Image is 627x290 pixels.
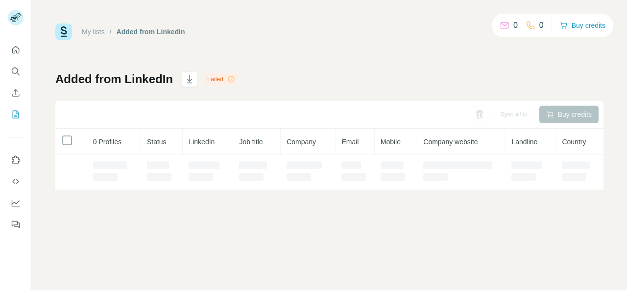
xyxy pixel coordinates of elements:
[8,151,24,169] button: Use Surfe on LinkedIn
[513,20,518,31] p: 0
[8,194,24,212] button: Dashboard
[8,173,24,190] button: Use Surfe API
[8,63,24,80] button: Search
[539,20,544,31] p: 0
[204,73,238,85] div: Failed
[562,138,586,146] span: Country
[287,138,316,146] span: Company
[8,84,24,102] button: Enrich CSV
[381,138,401,146] span: Mobile
[423,138,478,146] span: Company website
[55,23,72,40] img: Surfe Logo
[147,138,167,146] span: Status
[55,71,173,87] h1: Added from LinkedIn
[82,28,105,36] a: My lists
[341,138,359,146] span: Email
[93,138,121,146] span: 0 Profiles
[189,138,215,146] span: LinkedIn
[117,27,185,37] div: Added from LinkedIn
[8,216,24,233] button: Feedback
[110,27,112,37] li: /
[239,138,263,146] span: Job title
[8,41,24,59] button: Quick start
[8,106,24,123] button: My lists
[511,138,537,146] span: Landline
[560,19,605,32] button: Buy credits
